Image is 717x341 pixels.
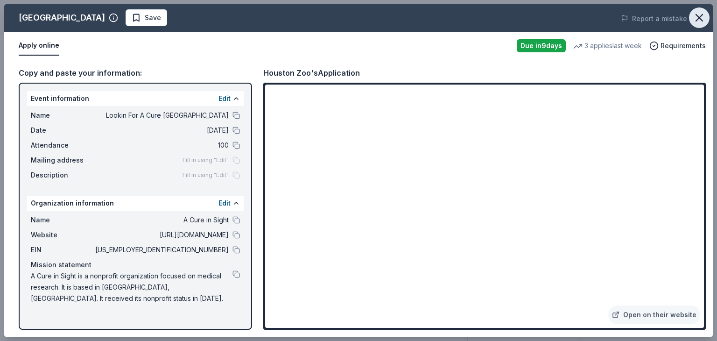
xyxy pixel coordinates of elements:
button: Apply online [19,36,59,56]
button: Edit [218,93,231,104]
span: Mailing address [31,155,93,166]
span: 100 [93,140,229,151]
span: A Cure in Sight is a nonprofit organization focused on medical research. It is based in [GEOGRAPH... [31,270,232,304]
span: Description [31,170,93,181]
span: EIN [31,244,93,256]
span: Name [31,110,93,121]
span: [DATE] [93,125,229,136]
button: Requirements [649,40,706,51]
span: Save [145,12,161,23]
span: Date [31,125,93,136]
div: [GEOGRAPHIC_DATA] [19,10,105,25]
button: Save [126,9,167,26]
span: Fill in using "Edit" [183,156,229,164]
span: [URL][DOMAIN_NAME] [93,229,229,241]
span: Fill in using "Edit" [183,171,229,179]
span: A Cure in Sight [93,214,229,226]
div: Houston Zoo's Application [263,67,360,79]
button: Report a mistake [621,13,687,24]
div: Organization information [27,196,244,211]
button: Edit [218,198,231,209]
span: Lookin For A Cure [GEOGRAPHIC_DATA] [93,110,229,121]
span: Website [31,229,93,241]
div: Mission statement [31,259,240,270]
a: Open on their website [608,305,700,324]
span: [US_EMPLOYER_IDENTIFICATION_NUMBER] [93,244,229,256]
span: Name [31,214,93,226]
span: Requirements [661,40,706,51]
div: Copy and paste your information: [19,67,252,79]
span: Attendance [31,140,93,151]
iframe: To enrich screen reader interactions, please activate Accessibility in Grammarly extension settings [265,85,704,328]
div: Event information [27,91,244,106]
div: Due in 9 days [517,39,566,52]
div: 3 applies last week [573,40,642,51]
